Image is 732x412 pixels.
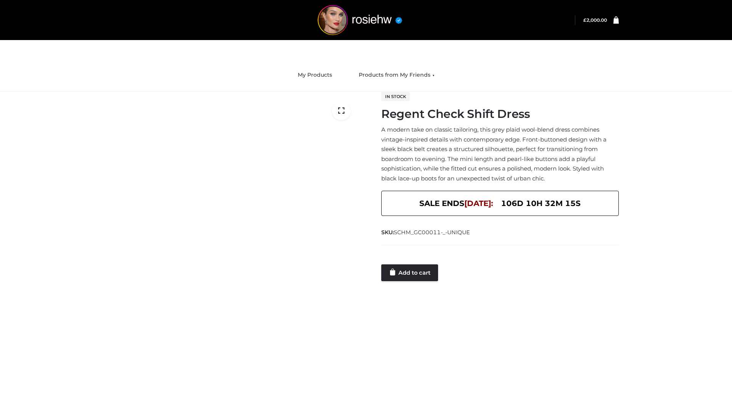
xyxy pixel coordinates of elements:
[381,92,410,101] span: In stock
[381,191,619,216] div: SALE ENDS
[381,228,471,237] span: SKU:
[464,199,493,208] span: [DATE]:
[501,197,581,210] span: 106d 10h 32m 15s
[353,67,440,84] a: Products from My Friends
[303,5,417,35] img: rosiehw
[583,17,586,23] span: £
[394,229,470,236] span: SCHM_GC00011-_-UNIQUE
[381,125,619,183] p: A modern take on classic tailoring, this grey plaid wool-blend dress combines vintage-inspired de...
[583,17,607,23] a: £2,000.00
[292,67,338,84] a: My Products
[381,107,619,121] h1: Regent Check Shift Dress
[381,264,438,281] a: Add to cart
[583,17,607,23] bdi: 2,000.00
